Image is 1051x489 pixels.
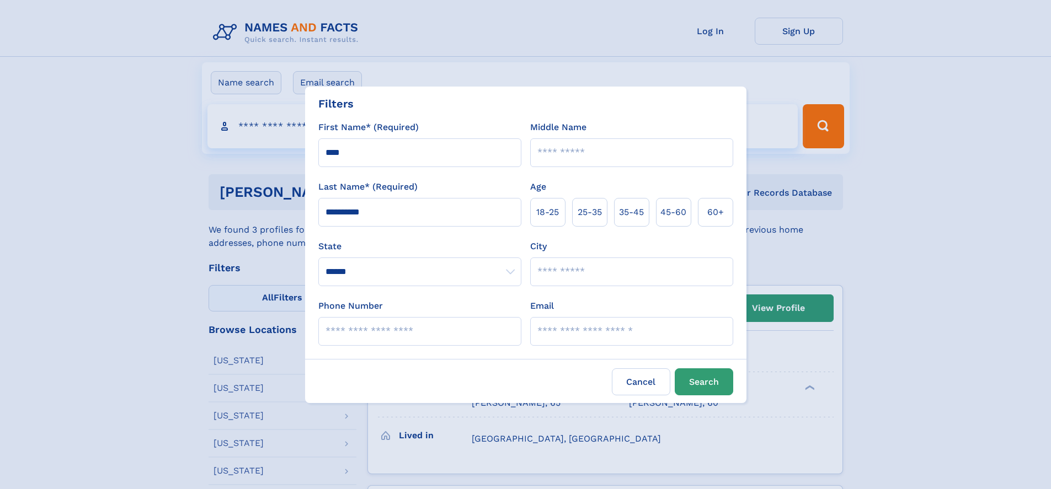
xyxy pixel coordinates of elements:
[318,240,521,253] label: State
[675,368,733,395] button: Search
[530,121,586,134] label: Middle Name
[707,206,724,219] span: 60+
[536,206,559,219] span: 18‑25
[530,240,547,253] label: City
[318,299,383,313] label: Phone Number
[578,206,602,219] span: 25‑35
[318,95,354,112] div: Filters
[318,121,419,134] label: First Name* (Required)
[660,206,686,219] span: 45‑60
[530,180,546,194] label: Age
[612,368,670,395] label: Cancel
[318,180,418,194] label: Last Name* (Required)
[530,299,554,313] label: Email
[619,206,644,219] span: 35‑45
